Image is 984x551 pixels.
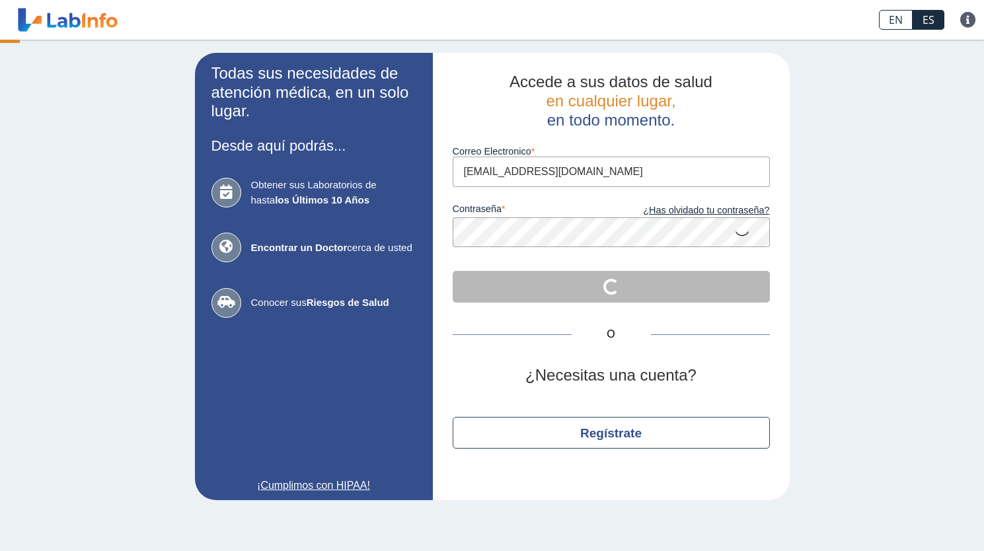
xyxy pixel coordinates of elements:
[251,178,416,207] span: Obtener sus Laboratorios de hasta
[251,295,416,311] span: Conocer sus
[913,10,944,30] a: ES
[572,326,651,342] span: O
[453,417,770,449] button: Regístrate
[211,478,416,494] a: ¡Cumplimos con HIPAA!
[211,137,416,154] h3: Desde aquí podrás...
[307,297,389,308] b: Riesgos de Salud
[546,92,675,110] span: en cualquier lugar,
[211,64,416,121] h2: Todas sus necesidades de atención médica, en un solo lugar.
[510,73,712,91] span: Accede a sus datos de salud
[611,203,770,218] a: ¿Has olvidado tu contraseña?
[879,10,913,30] a: EN
[866,499,969,536] iframe: Help widget launcher
[453,146,770,157] label: Correo Electronico
[251,242,348,253] b: Encontrar un Doctor
[275,194,369,205] b: los Últimos 10 Años
[453,203,611,218] label: contraseña
[251,240,416,256] span: cerca de usted
[547,111,675,129] span: en todo momento.
[453,366,770,385] h2: ¿Necesitas una cuenta?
